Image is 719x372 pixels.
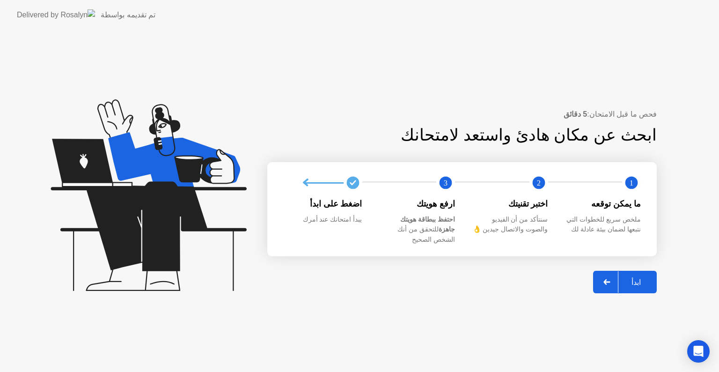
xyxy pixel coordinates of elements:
[536,179,540,187] text: 2
[593,271,657,293] button: ابدأ
[284,198,362,210] div: اضغط على ابدأ
[101,9,155,21] div: تم تقديمه بواسطة
[687,340,710,363] div: Open Intercom Messenger
[563,215,641,235] div: ملخص سريع للخطوات التي نتبعها لضمان بيئة عادلة لك
[284,215,362,225] div: يبدأ امتحانك عند أمرك
[400,216,455,233] b: احتفظ ببطاقة هويتك جاهزة
[470,198,548,210] div: اختبر تقنيتك
[327,123,657,148] div: ابحث عن مكان هادئ واستعد لامتحانك
[444,179,448,187] text: 3
[618,278,654,287] div: ابدأ
[563,198,641,210] div: ما يمكن توقعه
[630,179,633,187] text: 1
[377,215,455,245] div: للتحقق من أنك الشخص الصحيح
[470,215,548,235] div: سنتأكد من أن الفيديو والصوت والاتصال جيدين 👌
[267,109,657,120] div: فحص ما قبل الامتحان:
[564,110,587,118] b: 5 دقائق
[377,198,455,210] div: ارفع هويتك
[17,9,95,20] img: Delivered by Rosalyn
